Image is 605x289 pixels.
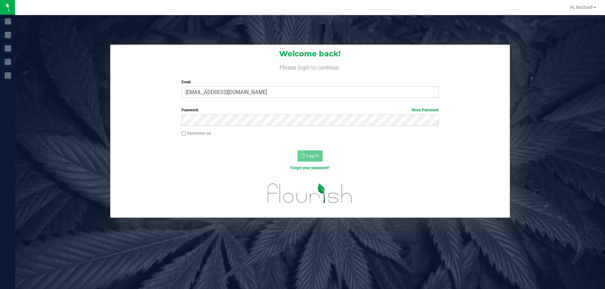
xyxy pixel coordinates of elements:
[307,153,319,158] span: Log In
[181,131,211,136] label: Remember me
[570,5,593,10] span: Hi, Rachael!
[297,150,323,162] button: Log In
[181,108,198,112] span: Password
[412,108,439,112] a: Show Password
[110,50,510,58] h1: Welcome back!
[181,131,186,136] input: Remember me
[291,166,330,170] a: Forgot your password?
[260,177,360,209] img: flourish_logo.svg
[181,79,438,85] label: Email
[110,63,510,70] h4: Please login to continue.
